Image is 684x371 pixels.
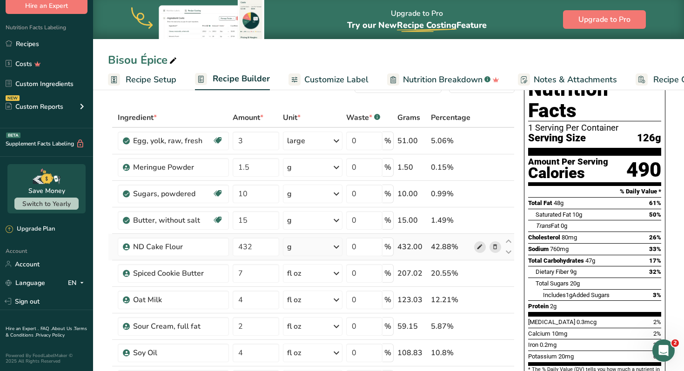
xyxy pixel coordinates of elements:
button: Upgrade to Pro [563,10,646,29]
div: g [287,215,292,226]
span: 2% [653,330,661,337]
div: Sour Cream, full fat [133,321,223,332]
span: Try our New Feature [347,20,487,31]
div: fl oz [287,321,301,332]
a: Recipe Builder [195,68,270,91]
div: g [287,241,292,252]
span: Grams [397,112,420,123]
span: Recipe Costing [397,20,456,31]
div: 1 Serving Per Container [528,123,661,132]
span: Nutrition Breakdown [403,73,483,86]
div: fl oz [287,347,301,358]
span: 20g [570,280,580,287]
span: 0g [561,222,567,229]
div: 1.49% [431,215,470,226]
span: 50% [649,211,661,218]
span: Notes & Attachments [534,73,617,86]
span: Total Sugars [536,280,569,287]
a: Customize Label [288,69,369,90]
div: 0.99% [431,188,470,199]
span: Calcium [528,330,550,337]
div: 0.15% [431,162,470,173]
span: 2% [653,318,661,325]
span: 47g [585,257,595,264]
span: Iron [528,341,538,348]
span: 2g [550,303,557,310]
span: 0.3mcg [577,318,597,325]
span: 20mg [558,353,574,360]
span: [MEDICAL_DATA] [528,318,575,325]
div: Meringue Powder [133,162,223,173]
div: Spiced Cookie Butter [133,268,223,279]
div: 5.06% [431,135,470,146]
div: Egg, yolk, raw, fresh [133,135,212,146]
div: 108.83 [397,347,427,358]
span: Sodium [528,245,549,252]
span: Saturated Fat [536,211,571,218]
span: Includes Added Sugars [543,291,610,298]
div: 42.88% [431,241,470,252]
div: Bisou Épice [108,52,179,68]
span: Protein [528,303,549,310]
span: 10mg [552,330,567,337]
a: About Us . [52,325,74,332]
span: 0.2mg [540,341,557,348]
span: Upgrade to Pro [578,14,630,25]
div: Oat Milk [133,294,223,305]
div: Upgrade Plan [6,225,55,234]
span: 32% [649,268,661,275]
h1: Nutrition Facts [528,79,661,121]
span: 26% [649,234,661,241]
div: Calories [528,166,608,180]
div: NEW [6,95,20,101]
div: 432.00 [397,241,427,252]
a: Terms & Conditions . [6,325,87,338]
i: Trans [536,222,551,229]
span: Amount [233,112,263,123]
div: 1.50 [397,162,427,173]
div: 15.00 [397,215,427,226]
a: Privacy Policy [36,332,65,338]
div: Sugars, powdered [133,188,212,199]
span: 760mg [550,245,569,252]
div: Butter, without salt [133,215,212,226]
span: 17% [649,257,661,264]
a: FAQ . [40,325,52,332]
div: fl oz [287,268,301,279]
span: Cholesterol [528,234,560,241]
div: Upgrade to Pro [347,0,487,39]
a: Hire an Expert . [6,325,39,332]
span: Percentage [431,112,470,123]
section: % Daily Value * [528,186,661,197]
div: ND Cake Flour [133,241,223,252]
div: large [287,135,305,146]
div: fl oz [287,294,301,305]
span: 9g [570,268,577,275]
span: Potassium [528,353,557,360]
span: Total Fat [528,199,552,206]
span: Fat [536,222,559,229]
div: 20.55% [431,268,470,279]
span: Ingredient [118,112,157,123]
a: Recipe Setup [108,69,176,90]
span: Dietary Fiber [536,268,569,275]
div: Soy Oil [133,347,223,358]
div: Amount Per Serving [528,158,608,166]
div: BETA [6,132,20,138]
div: 10.8% [431,347,470,358]
span: 48g [554,199,563,206]
div: Waste [346,112,380,123]
span: Recipe Builder [213,73,270,85]
span: 2 [671,339,679,347]
div: g [287,188,292,199]
span: 126g [637,132,661,144]
span: 3% [653,291,661,298]
div: 59.15 [397,321,427,332]
a: Nutrition Breakdown [387,69,499,90]
div: 5.87% [431,321,470,332]
span: Customize Label [304,73,369,86]
span: 61% [649,199,661,206]
div: g [287,162,292,173]
div: 123.03 [397,294,427,305]
a: Notes & Attachments [518,69,617,90]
